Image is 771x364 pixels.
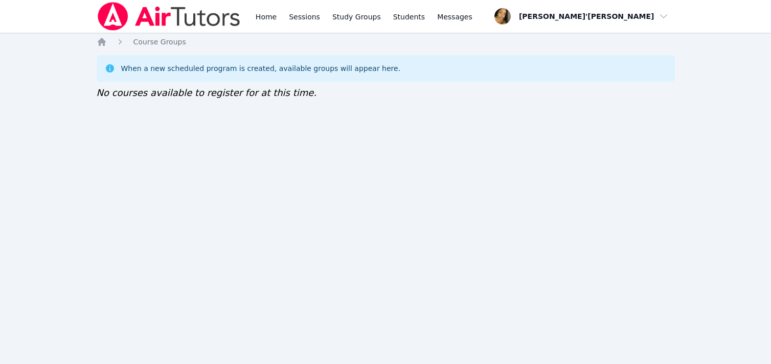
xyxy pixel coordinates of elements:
[121,63,401,74] div: When a new scheduled program is created, available groups will appear here.
[133,37,186,47] a: Course Groups
[97,37,675,47] nav: Breadcrumb
[437,12,472,22] span: Messages
[97,2,241,31] img: Air Tutors
[97,87,317,98] span: No courses available to register for at this time.
[133,38,186,46] span: Course Groups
